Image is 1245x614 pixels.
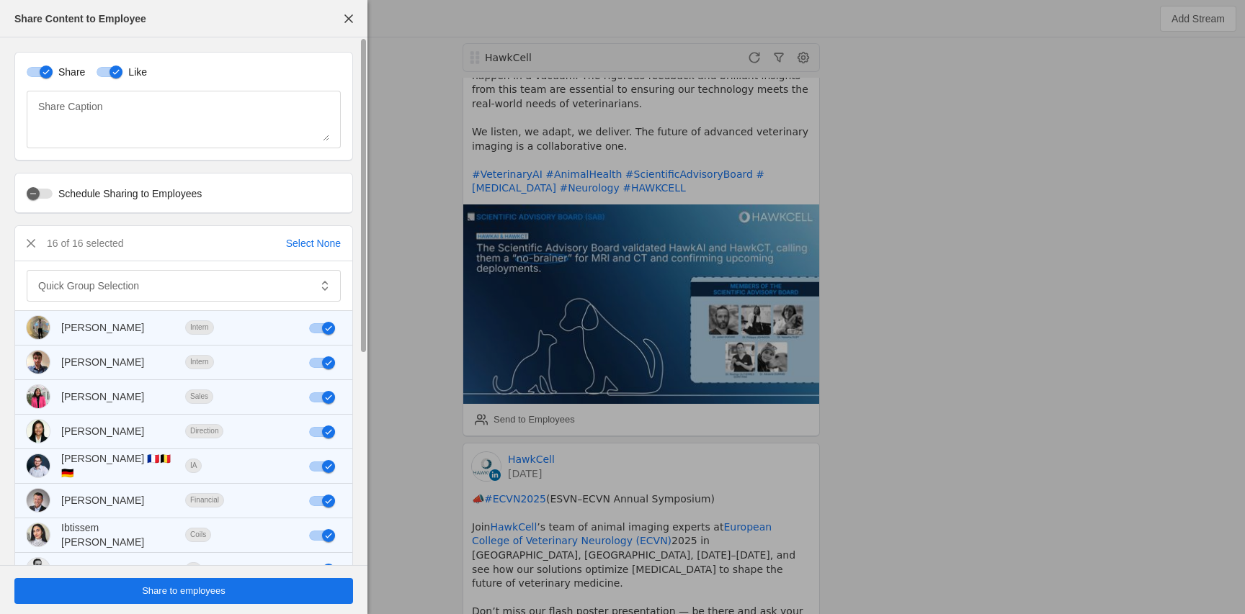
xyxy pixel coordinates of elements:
[53,65,85,79] label: Share
[185,424,223,438] div: Direction
[61,355,144,369] div: [PERSON_NAME]
[27,558,50,581] img: cache
[27,385,50,408] img: cache
[122,65,147,79] label: Like
[185,528,211,542] div: Coils
[14,12,146,26] div: Share Content to Employee
[185,562,202,577] div: IA
[53,186,202,201] label: Schedule Sharing to Employees
[38,98,103,115] mat-label: Share Caption
[27,454,50,477] img: cache
[185,389,213,404] div: Sales
[27,351,50,374] img: cache
[47,236,124,250] div: 16 of 16 selected
[185,320,214,335] div: Intern
[286,236,341,250] div: Select None
[27,420,50,443] img: cache
[61,562,144,577] div: [PERSON_NAME]
[142,584,226,598] span: Share to employees
[61,493,144,507] div: [PERSON_NAME]
[185,355,214,369] div: Intern
[38,277,139,294] mat-label: Quick Group Selection
[27,489,50,512] img: cache
[61,520,174,549] div: Ibtissem [PERSON_NAME]
[14,578,353,604] button: Share to employees
[27,523,50,546] img: cache
[27,316,50,339] img: cache
[185,493,224,507] div: Financial
[61,451,174,480] div: [PERSON_NAME] 🇫🇷🇧🇪🇩🇪
[61,320,144,335] div: [PERSON_NAME]
[61,389,144,404] div: [PERSON_NAME]
[185,459,202,473] div: IA
[61,424,144,438] div: [PERSON_NAME]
